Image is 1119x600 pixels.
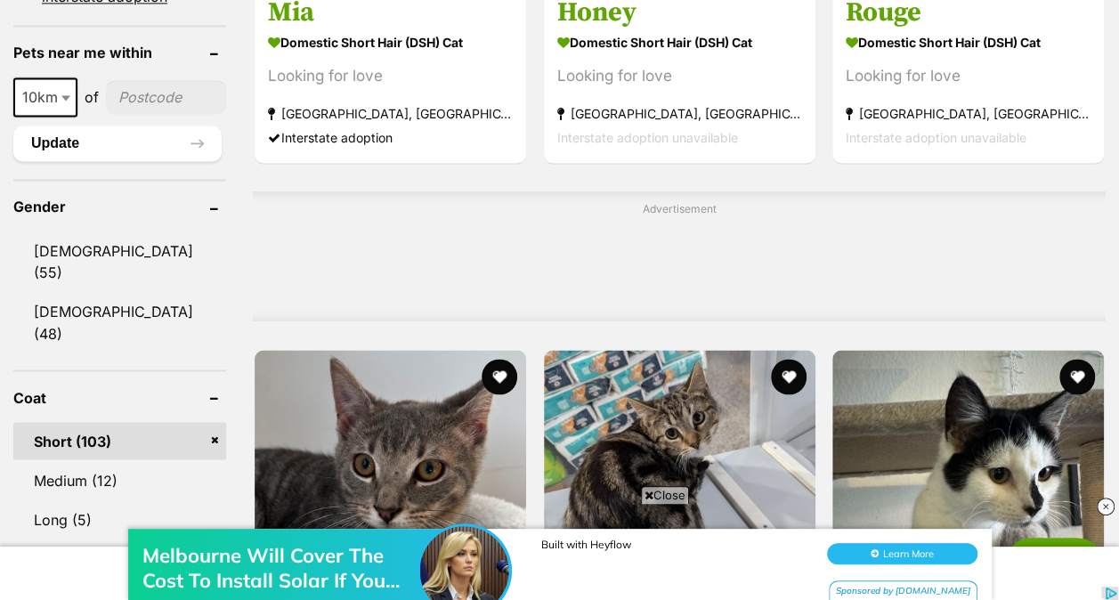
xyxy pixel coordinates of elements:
[541,45,808,58] div: Built with Heyflow
[268,126,513,150] div: Interstate adoption
[13,45,226,61] header: Pets near me within
[268,101,513,126] strong: [GEOGRAPHIC_DATA], [GEOGRAPHIC_DATA]
[420,33,509,122] img: Melbourne Will Cover The Cost To Install Solar If You Live In These Postcodes
[142,50,427,100] div: Melbourne Will Cover The Cost To Install Solar If You Live In These Postcodes
[641,486,689,504] span: Close
[829,87,977,109] div: Sponsored by [DOMAIN_NAME]
[268,64,513,88] div: Looking for love
[1059,359,1095,394] button: favourite
[13,232,226,291] a: [DEMOGRAPHIC_DATA] (55)
[1097,498,1115,515] img: close_rtb.svg
[13,293,226,352] a: [DEMOGRAPHIC_DATA] (48)
[13,422,226,459] a: Short (103)
[13,461,226,499] a: Medium (12)
[557,130,738,145] span: Interstate adoption unavailable
[846,130,1026,145] span: Interstate adoption unavailable
[482,359,518,394] button: favourite
[13,77,77,117] span: 10km
[846,101,1091,126] strong: [GEOGRAPHIC_DATA], [GEOGRAPHIC_DATA]
[85,86,99,108] span: of
[253,191,1106,321] div: Advertisement
[13,126,222,161] button: Update
[557,29,802,55] strong: Domestic Short Hair (DSH) Cat
[13,389,226,405] header: Coat
[13,199,226,215] header: Gender
[557,101,802,126] strong: [GEOGRAPHIC_DATA], [GEOGRAPHIC_DATA]
[268,29,513,55] strong: Domestic Short Hair (DSH) Cat
[771,359,807,394] button: favourite
[15,85,76,109] span: 10km
[827,50,977,71] button: Learn More
[846,29,1091,55] strong: Domestic Short Hair (DSH) Cat
[557,64,802,88] div: Looking for love
[846,64,1091,88] div: Looking for love
[106,80,226,114] input: postcode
